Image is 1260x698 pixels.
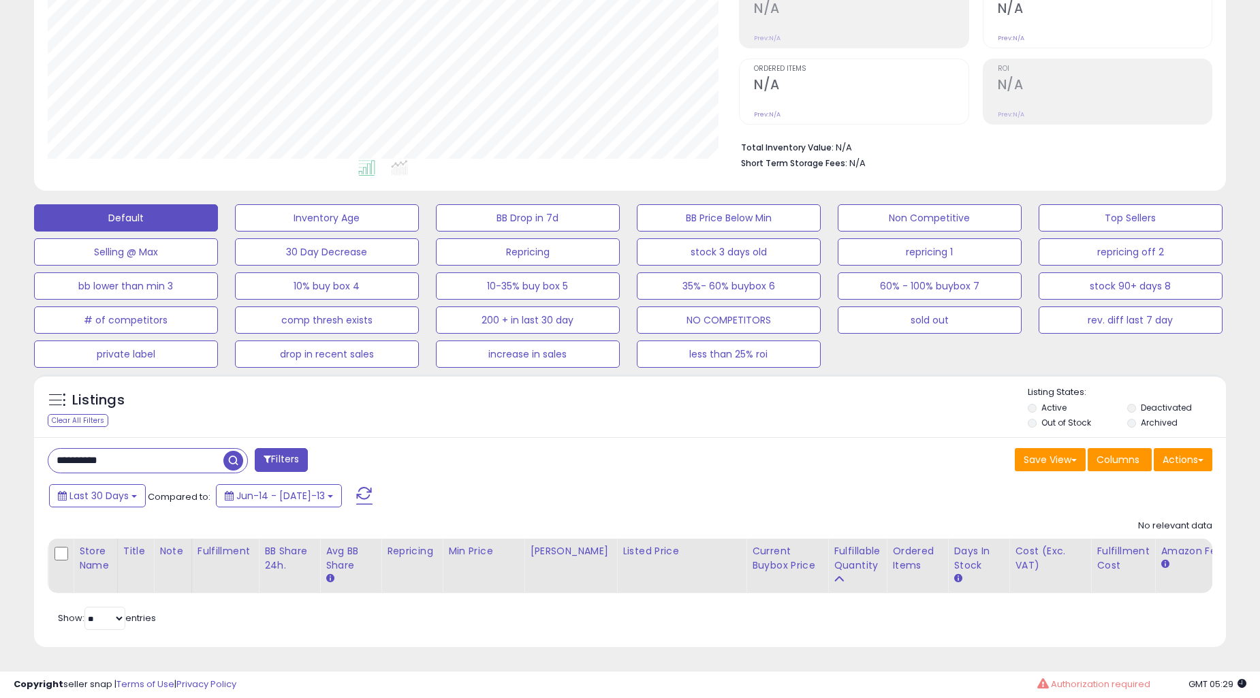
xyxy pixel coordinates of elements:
small: Amazon Fees. [1161,558,1169,571]
button: Last 30 Days [49,484,146,507]
button: # of competitors [34,306,218,334]
button: 10% buy box 4 [235,272,419,300]
button: bb lower than min 3 [34,272,218,300]
span: Show: entries [58,612,156,624]
p: Listing States: [1028,386,1226,399]
button: private label [34,340,218,368]
div: [PERSON_NAME] [530,544,611,558]
div: Listed Price [623,544,740,558]
button: sold out [838,306,1022,334]
div: Clear All Filters [48,414,108,427]
div: Title [123,544,148,558]
div: seller snap | | [14,678,236,691]
button: 10-35% buy box 5 [436,272,620,300]
span: Columns [1097,453,1139,466]
small: Avg BB Share. [326,573,334,585]
button: Top Sellers [1039,204,1223,232]
button: stock 90+ days 8 [1039,272,1223,300]
button: repricing off 2 [1039,238,1223,266]
button: BB Price Below Min [637,204,821,232]
span: Jun-14 - [DATE]-13 [236,489,325,503]
button: Inventory Age [235,204,419,232]
label: Archived [1141,417,1178,428]
button: 30 Day Decrease [235,238,419,266]
span: N/A [849,157,866,170]
div: Fulfillment Cost [1097,544,1149,573]
small: Prev: N/A [754,110,781,118]
li: N/A [741,138,1202,155]
b: Total Inventory Value: [741,142,834,153]
label: Active [1041,402,1067,413]
div: Ordered Items [892,544,942,573]
small: Prev: N/A [998,110,1024,118]
div: No relevant data [1138,520,1212,533]
small: Prev: N/A [754,34,781,42]
button: repricing 1 [838,238,1022,266]
div: Repricing [387,544,437,558]
h2: N/A [998,1,1212,19]
button: Jun-14 - [DATE]-13 [216,484,342,507]
button: rev. diff last 7 day [1039,306,1223,334]
button: 60% - 100% buybox 7 [838,272,1022,300]
span: 2025-08-13 05:29 GMT [1188,678,1246,691]
div: Avg BB Share [326,544,375,573]
div: Days In Stock [954,544,1003,573]
a: Terms of Use [116,678,174,691]
div: BB Share 24h. [264,544,314,573]
label: Deactivated [1141,402,1192,413]
div: Fulfillment [198,544,253,558]
div: Fulfillable Quantity [834,544,881,573]
button: Save View [1015,448,1086,471]
button: Default [34,204,218,232]
span: Compared to: [148,490,210,503]
button: 35%- 60% buybox 6 [637,272,821,300]
a: Privacy Policy [176,678,236,691]
label: Out of Stock [1041,417,1091,428]
span: Last 30 Days [69,489,129,503]
button: increase in sales [436,340,620,368]
button: less than 25% roi [637,340,821,368]
small: Days In Stock. [954,573,962,585]
strong: Copyright [14,678,63,691]
button: Repricing [436,238,620,266]
button: stock 3 days old [637,238,821,266]
span: Ordered Items [754,65,968,73]
button: Columns [1088,448,1152,471]
button: BB Drop in 7d [436,204,620,232]
button: drop in recent sales [235,340,419,368]
div: Store Name [79,544,112,573]
button: NO COMPETITORS [637,306,821,334]
button: Actions [1154,448,1212,471]
button: Selling @ Max [34,238,218,266]
button: Filters [255,448,308,472]
button: Non Competitive [838,204,1022,232]
div: Current Buybox Price [752,544,822,573]
span: ROI [998,65,1212,73]
div: Note [159,544,186,558]
b: Short Term Storage Fees: [741,157,847,169]
h5: Listings [72,391,125,410]
small: Prev: N/A [998,34,1024,42]
button: comp thresh exists [235,306,419,334]
h2: N/A [998,77,1212,95]
div: Cost (Exc. VAT) [1015,544,1085,573]
h2: N/A [754,77,968,95]
button: 200 + in last 30 day [436,306,620,334]
h2: N/A [754,1,968,19]
div: Min Price [448,544,518,558]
